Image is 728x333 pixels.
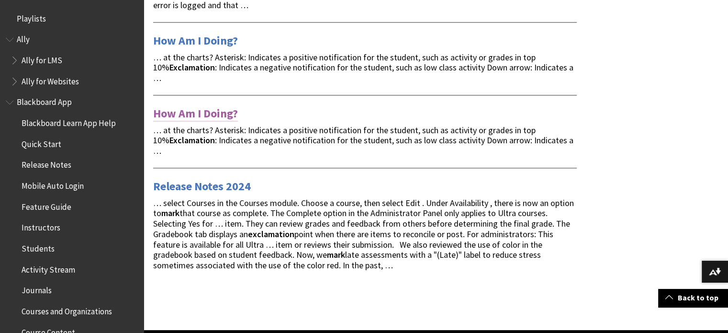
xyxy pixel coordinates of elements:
[22,199,71,212] span: Feature Guide
[17,94,72,107] span: Blackboard App
[248,229,294,240] strong: exclamation
[153,125,573,157] span: … at the charts? Asterisk: Indicates a positive notification for the student, such as activity or...
[169,135,215,146] strong: Exclamation
[161,207,179,218] strong: mark
[6,32,138,90] nav: Book outline for Anthology Ally Help
[153,52,573,84] span: … at the charts? Asterisk: Indicates a positive notification for the student, such as activity or...
[22,178,84,191] span: Mobile Auto Login
[6,11,138,27] nav: Book outline for Playlists
[169,62,215,73] strong: Exclamation
[153,106,238,121] a: How Am I Doing?
[22,115,116,128] span: Blackboard Learn App Help
[22,262,75,275] span: Activity Stream
[22,52,62,65] span: Ally for LMS
[22,73,79,86] span: Ally for Websites
[17,32,30,45] span: Ally
[22,303,112,316] span: Courses and Organizations
[22,283,52,296] span: Journals
[22,241,55,253] span: Students
[17,11,46,23] span: Playlists
[153,179,251,194] a: Release Notes 2024
[658,289,728,307] a: Back to top
[327,249,345,260] strong: mark
[22,136,61,149] span: Quick Start
[153,197,574,271] span: … select Courses in the Courses module. Choose a course, then select Edit . Under Availability , ...
[22,220,60,233] span: Instructors
[153,33,238,48] a: How Am I Doing?
[22,157,71,170] span: Release Notes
